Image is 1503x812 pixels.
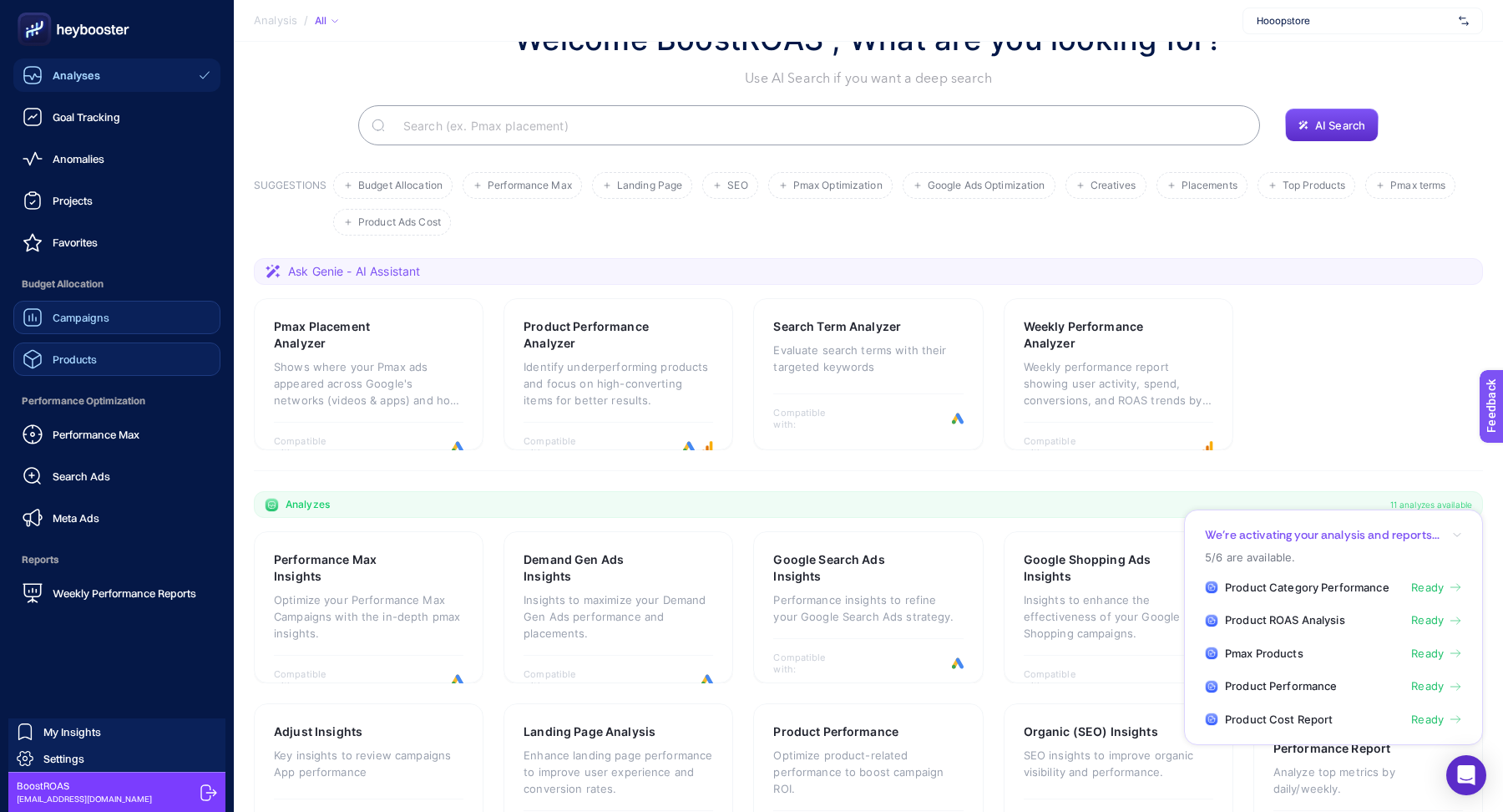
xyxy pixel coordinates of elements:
span: Projects [53,194,93,207]
span: Goal Tracking [53,110,120,124]
span: Product Performance [1225,678,1337,695]
span: Compatible with: [773,652,848,675]
span: SEO [727,180,747,192]
span: Ask Genie - AI Assistant [288,263,420,280]
h3: Google Shopping Ads Insights [1024,551,1163,585]
span: Creatives [1091,180,1136,192]
a: Demand Gen Ads InsightsInsights to maximize your Demand Gen Ads performance and placements.Compat... [504,531,733,683]
span: Analyses [53,69,100,82]
p: Optimize product-related performance to boost campaign ROI. [773,747,963,797]
span: Compatible with: [773,407,848,430]
h3: Adjust Insights [274,723,362,740]
span: Product Category Performance [1225,580,1389,596]
span: Pmax Products [1225,646,1303,662]
span: / [304,13,308,27]
h3: Performance Max Insights [274,551,412,585]
span: Analyzes [286,498,330,511]
p: Weekly performance report showing user activity, spend, conversions, and ROAS trends by week. [1024,358,1213,409]
span: Hooopstore [1257,14,1452,28]
span: My Insights [43,725,101,738]
h3: Weekly Performance Analyzer [1024,318,1162,352]
span: Pmax terms [1390,180,1445,192]
p: 5/6 are available. [1205,550,1462,566]
a: Meta Ads [13,501,220,535]
input: Search [390,102,1247,149]
a: Projects [13,184,220,217]
a: Campaigns [13,301,220,334]
a: Settings [8,745,225,772]
span: Anomalies [53,152,104,165]
span: Compatible with: [524,668,599,692]
span: Compatible with: [1024,668,1099,692]
a: Ready [1411,646,1462,662]
p: Evaluate search terms with their targeted keywords [773,342,963,375]
div: All [315,14,338,28]
span: Compatible with: [274,435,349,459]
span: Performance Max [488,180,572,192]
span: Placements [1182,180,1237,192]
a: Search Term AnalyzerEvaluate search terms with their targeted keywordsCompatible with: [753,298,983,450]
h3: Product Performance Analyzer [524,318,663,352]
p: We’re activating your analysis and reports... [1205,527,1440,543]
span: AI Search [1315,119,1365,132]
span: Google Ads Optimization [928,180,1045,192]
span: Analysis [254,14,297,28]
a: Performance Max InsightsOptimize your Performance Max Campaigns with the in-depth pmax insights.C... [254,531,483,683]
button: AI Search [1285,109,1379,142]
h3: Search Term Analyzer [773,318,901,335]
span: Reports [13,543,220,576]
a: Search Ads [13,459,220,493]
span: Compatible with: [1024,435,1099,459]
a: Analyses [13,58,220,92]
a: Weekly Performance Reports [13,576,220,610]
p: Enhance landing page performance to improve user experience and conversion rates. [524,747,713,797]
span: Performance Optimization [13,384,220,418]
span: Campaigns [53,311,109,324]
a: Performance Max [13,418,220,451]
span: Landing Page [617,180,682,192]
span: BoostROAS [17,779,152,793]
h3: Product Performance [773,723,898,740]
h3: Organic (SEO) Insights [1024,723,1158,740]
span: [EMAIL_ADDRESS][DOMAIN_NAME] [17,793,152,805]
span: Ready [1411,678,1444,695]
span: Meta Ads [53,511,99,525]
a: Ready [1411,712,1462,728]
span: Favorites [53,236,98,249]
a: Favorites [13,226,220,259]
span: Ready [1411,712,1444,728]
a: Product Performance AnalyzerIdentify underperforming products and focus on high-converting items ... [504,298,733,450]
span: Ready [1411,612,1444,629]
span: Weekly Performance Reports [53,586,196,600]
span: Pmax Optimization [793,180,883,192]
a: Ready [1411,678,1462,695]
p: Optimize your Performance Max Campaigns with the in-depth pmax insights. [274,591,463,642]
h3: Pmax Placement Analyzer [274,318,412,352]
span: Top Products [1283,180,1345,192]
a: Ready [1411,612,1462,629]
span: 11 analyzes available [1390,498,1472,511]
a: Pmax Placement AnalyzerShows where your Pmax ads appeared across Google's networks (videos & apps... [254,298,483,450]
p: Performance insights to refine your Google Search Ads strategy. [773,591,963,625]
span: Product Ads Cost [358,216,441,229]
h3: Demand Gen Ads Insights [524,551,661,585]
span: Product Cost Report [1225,712,1333,728]
a: Ready [1411,580,1462,596]
a: Weekly Performance AnalyzerWeekly performance report showing user activity, spend, conversions, a... [1004,298,1233,450]
p: Use AI Search if you want a deep search [514,69,1222,89]
p: Identify underperforming products and focus on high-converting items for better results. [524,358,713,409]
a: My Insights [8,718,225,745]
p: Shows where your Pmax ads appeared across Google's networks (videos & apps) and how each placemen... [274,358,463,409]
span: Search Ads [53,469,110,483]
p: Insights to enhance the effectiveness of your Google Shopping campaigns. [1024,591,1213,642]
span: Budget Allocation [358,180,443,192]
h3: Landing Page Analysis [524,723,655,740]
p: Analyze top metrics by daily/weekly. [1273,764,1463,797]
a: Google Search Ads InsightsPerformance insights to refine your Google Search Ads strategy.Compatib... [753,531,983,683]
span: Ready [1411,580,1444,596]
p: Key insights to review campaigns App performance [274,747,463,780]
p: SEO insights to improve organic visibility and performance. [1024,747,1213,780]
span: Products [53,353,97,366]
a: Anomalies [13,142,220,175]
a: Google Shopping Ads InsightsInsights to enhance the effectiveness of your Google Shopping campaig... [1004,531,1233,683]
